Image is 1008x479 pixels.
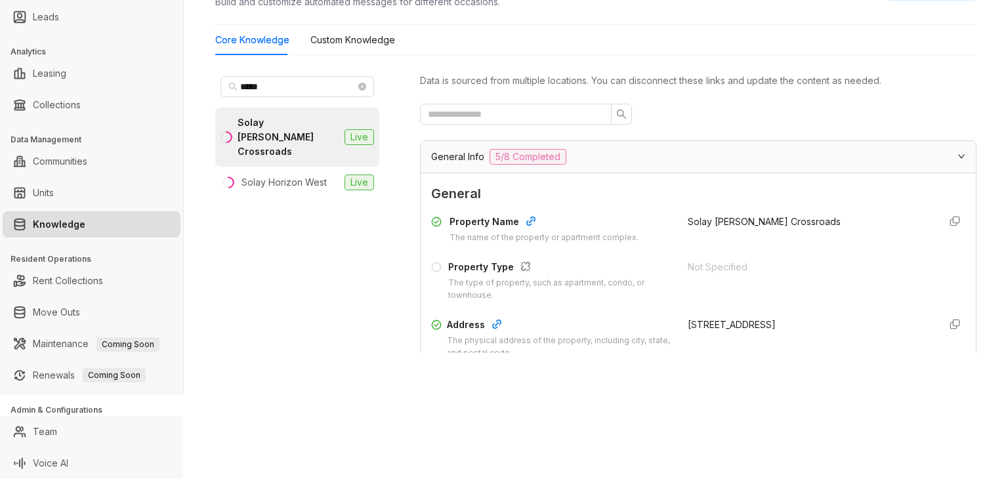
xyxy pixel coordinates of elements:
li: Leasing [3,60,180,87]
span: Live [345,175,374,190]
a: Leads [33,4,59,30]
h3: Analytics [10,46,183,58]
li: Units [3,180,180,206]
div: The type of property, such as apartment, condo, or townhouse. [448,277,671,302]
div: Core Knowledge [215,33,289,47]
li: Renewals [3,362,180,388]
div: Property Name [450,215,639,232]
span: expanded [957,152,965,160]
span: Live [345,129,374,145]
a: Communities [33,148,87,175]
div: Address [447,318,672,335]
a: Voice AI [33,450,68,476]
div: Solay [PERSON_NAME] Crossroads [238,115,339,159]
li: Team [3,419,180,445]
li: Knowledge [3,211,180,238]
span: search [228,82,238,91]
h3: Data Management [10,134,183,146]
a: Rent Collections [33,268,103,294]
span: Coming Soon [83,368,146,383]
a: Leasing [33,60,66,87]
div: Solay Horizon West [241,175,327,190]
h3: Admin & Configurations [10,404,183,416]
div: [STREET_ADDRESS] [688,318,929,332]
li: Collections [3,92,180,118]
h3: Resident Operations [10,253,183,265]
span: General Info [431,150,484,164]
li: Maintenance [3,331,180,357]
li: Communities [3,148,180,175]
a: RenewalsComing Soon [33,362,146,388]
a: Team [33,419,57,445]
span: Solay [PERSON_NAME] Crossroads [688,216,841,227]
a: Knowledge [33,211,85,238]
li: Voice AI [3,450,180,476]
div: Custom Knowledge [310,33,395,47]
div: Property Type [448,260,671,277]
li: Rent Collections [3,268,180,294]
a: Move Outs [33,299,80,325]
a: Collections [33,92,81,118]
div: Not Specified [688,260,929,274]
span: search [616,109,627,119]
div: The name of the property or apartment complex. [450,232,639,244]
li: Move Outs [3,299,180,325]
span: 5/8 Completed [490,149,566,165]
div: Data is sourced from multiple locations. You can disconnect these links and update the content as... [420,73,976,88]
span: close-circle [358,83,366,91]
a: Units [33,180,54,206]
li: Leads [3,4,180,30]
span: Coming Soon [96,337,159,352]
div: General Info5/8 Completed [421,141,976,173]
span: General [431,184,965,204]
div: The physical address of the property, including city, state, and postal code. [447,335,672,360]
